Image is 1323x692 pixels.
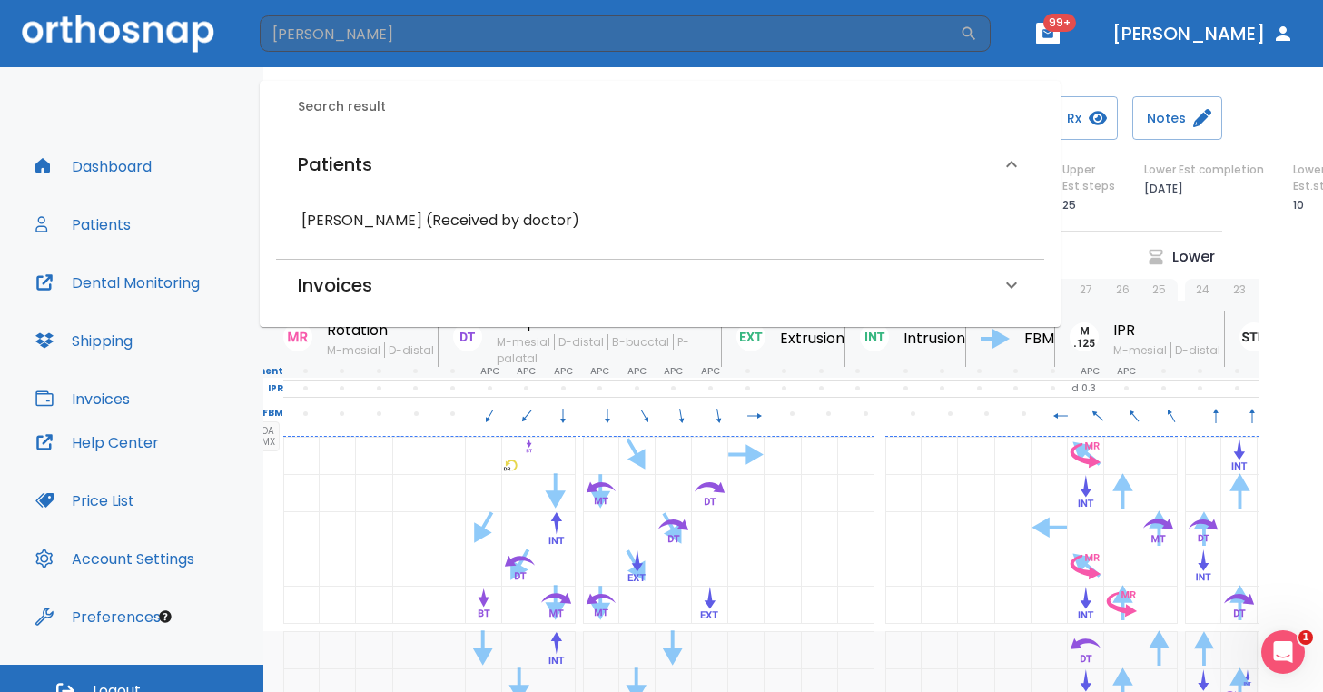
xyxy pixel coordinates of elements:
span: 330° [1153,406,1190,422]
span: 0° [1197,406,1234,422]
button: Shipping [25,319,143,362]
p: Extrusion [780,328,844,350]
p: APC [590,363,609,380]
span: M-mesial [1113,342,1170,358]
p: APC [554,363,573,380]
div: Patients [276,132,1044,197]
span: 1 [1298,630,1313,645]
span: D-distal [554,334,607,350]
img: Orthosnap [22,15,214,52]
span: 220° [508,406,546,422]
h6: Invoices [298,271,372,300]
p: 25 [1152,282,1166,298]
h6: Search result [298,97,1044,117]
p: APC [701,363,720,380]
p: APC [1081,363,1100,380]
p: [DATE] [1144,178,1183,200]
p: Rotation [327,320,438,341]
p: Lower [1172,246,1215,268]
span: 180° [545,406,582,422]
button: Price List [25,479,145,522]
p: 24 [1196,282,1209,298]
p: 25 [1062,194,1076,216]
h6: Patients [298,150,372,179]
p: Lower Est.completion [1144,162,1264,178]
input: Search by Patient Name or Case # [260,15,960,52]
span: OA MX [257,421,280,451]
span: 90° [736,406,774,422]
p: FBM [262,405,283,421]
button: Help Center [25,420,170,464]
p: APC [627,363,647,380]
div: Invoices [276,260,1044,311]
p: Intrusion [903,328,965,350]
p: APC [517,363,536,380]
p: IPR [1113,320,1224,341]
button: Dashboard [25,144,163,188]
p: APC [480,363,499,380]
button: Dental Monitoring [25,261,211,304]
p: d 0.3 [1071,381,1096,397]
button: Preferences [25,595,172,638]
button: Patients [25,203,142,246]
p: Upper Est.steps [1062,162,1115,194]
p: 26 [1116,282,1130,298]
button: Rx [1052,96,1118,140]
span: 270° [1042,406,1080,422]
span: 310° [1079,406,1116,422]
span: 0° [1234,406,1271,422]
iframe: Intercom live chat [1261,630,1305,674]
span: 150° [626,406,663,422]
button: Account Settings [25,537,205,580]
p: FBM [1024,328,1054,350]
span: M-mesial [497,334,554,350]
span: D-distal [1170,342,1224,358]
span: 170° [700,406,737,422]
span: 210° [471,406,508,422]
div: Tooltip anchor [157,608,173,625]
p: APC [664,363,683,380]
span: M-mesial [327,342,384,358]
button: Notes [1132,96,1222,140]
p: 10 [1293,194,1304,216]
button: [PERSON_NAME] [1105,17,1301,50]
button: Invoices [25,377,141,420]
span: P-palatal [497,334,689,366]
p: 27 [1080,282,1092,298]
p: APC [1117,363,1136,380]
h6: [PERSON_NAME] (Received by doctor) [301,208,1019,233]
span: B-bucctal [607,334,673,350]
span: D-distal [384,342,438,358]
span: 180° [589,406,627,422]
span: 170° [663,406,700,422]
span: 320° [1116,406,1153,422]
p: 23 [1233,282,1246,298]
span: 99+ [1043,14,1076,32]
